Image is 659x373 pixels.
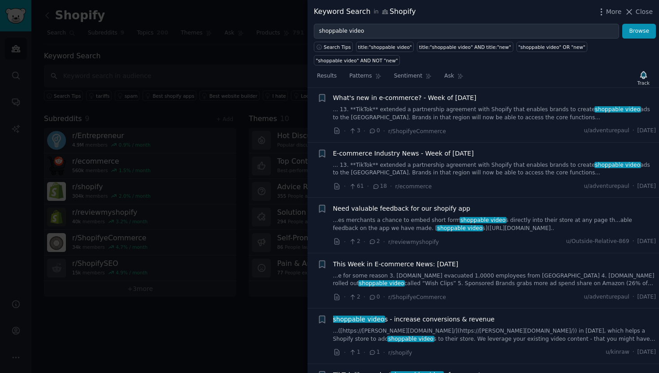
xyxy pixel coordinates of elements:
[383,348,385,357] span: ·
[356,42,414,52] a: title:"shoppable video"
[622,24,656,39] button: Browse
[394,72,422,80] span: Sentiment
[333,272,656,288] a: ...e for some reason 3. [DOMAIN_NAME] evacuated 1,0000 employees from [GEOGRAPHIC_DATA] 4. [DOMAI...
[637,348,656,356] span: [DATE]
[358,44,412,50] div: title:"shoppable video"
[388,350,412,356] span: r/shopify
[383,292,385,302] span: ·
[388,239,439,245] span: r/reviewmyshopify
[349,72,372,80] span: Patterns
[333,93,477,103] a: What's new in e-commerce? - Week of [DATE]
[372,182,387,191] span: 18
[584,293,629,301] span: u/adventurepaul
[634,69,653,87] button: Track
[606,7,622,17] span: More
[444,72,454,80] span: Ask
[317,72,337,80] span: Results
[332,316,386,323] span: shoppable video
[369,238,380,246] span: 2
[637,182,656,191] span: [DATE]
[594,106,641,113] span: shoppable video
[460,217,506,223] span: shoppable video
[314,69,340,87] a: Results
[597,7,622,17] button: More
[387,336,434,342] span: shoppable video
[344,348,346,357] span: ·
[314,6,416,17] div: Keyword Search Shopify
[441,69,467,87] a: Ask
[584,182,629,191] span: u/adventurepaul
[349,238,360,246] span: 2
[624,7,653,17] button: Close
[333,149,474,158] a: E-commerce Industry News - Week of [DATE]
[383,126,385,136] span: ·
[349,127,360,135] span: 3
[437,225,483,231] span: shoppable video
[349,182,364,191] span: 61
[364,292,365,302] span: ·
[314,55,400,65] a: "shoppable video" AND NOT "new"
[395,183,432,190] span: r/ecommerce
[373,8,378,16] span: in
[417,42,513,52] a: title:"shoppable video" AND title:"new"
[333,315,495,324] a: shoppable videos - increase conversions & revenue
[346,69,384,87] a: Patterns
[419,44,511,50] div: title:"shoppable video" AND title:"new"
[369,293,380,301] span: 0
[606,348,629,356] span: u/kinraw
[333,204,470,213] a: Need valuable feedback for our shopify app
[637,293,656,301] span: [DATE]
[314,24,619,39] input: Try a keyword related to your business
[333,217,656,232] a: ...es merchants a chance to embed short formshoppable videos directly into their store at any pag...
[637,127,656,135] span: [DATE]
[344,126,346,136] span: ·
[344,292,346,302] span: ·
[390,182,392,191] span: ·
[566,238,629,246] span: u/Outside-Relative-869
[388,294,446,300] span: r/ShopifyeCommerce
[333,106,656,121] a: ... 13. **TikTok** extended a partnership agreement with Shopify that enables brands to createsho...
[324,44,351,50] span: Search Tips
[314,42,353,52] button: Search Tips
[333,327,656,343] a: ...([https://[PERSON_NAME][DOMAIN_NAME]/](https://[PERSON_NAME][DOMAIN_NAME]/)) in [DATE], which ...
[518,44,585,50] div: "shoppable video" OR "new"
[349,348,360,356] span: 1
[633,127,634,135] span: ·
[349,293,360,301] span: 2
[369,127,380,135] span: 0
[367,182,369,191] span: ·
[637,238,656,246] span: [DATE]
[633,293,634,301] span: ·
[344,182,346,191] span: ·
[333,260,459,269] a: This Week in E-commerce News: [DATE]
[369,348,380,356] span: 1
[584,127,629,135] span: u/adventurepaul
[516,42,588,52] a: "shoppable video" OR "new"
[316,57,398,64] div: "shoppable video" AND NOT "new"
[637,80,650,86] div: Track
[633,348,634,356] span: ·
[633,238,634,246] span: ·
[333,315,495,324] span: s - increase conversions & revenue
[391,69,435,87] a: Sentiment
[383,237,385,247] span: ·
[364,348,365,357] span: ·
[344,237,346,247] span: ·
[633,182,634,191] span: ·
[364,126,365,136] span: ·
[358,280,405,286] span: shoppable video
[388,128,446,134] span: r/ShopifyeCommerce
[364,237,365,247] span: ·
[333,161,656,177] a: ... 13. **TikTok** extended a partnership agreement with Shopify that enables brands to createsho...
[594,162,641,168] span: shoppable video
[636,7,653,17] span: Close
